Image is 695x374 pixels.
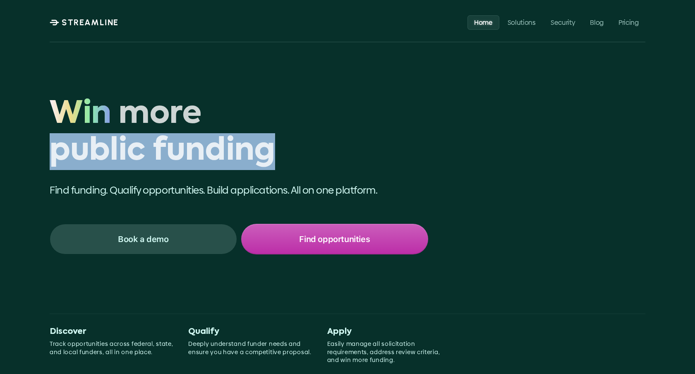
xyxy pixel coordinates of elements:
[50,96,111,133] span: Win
[327,327,453,337] p: Apply
[299,234,370,245] p: Find opportunities
[62,17,119,27] p: STREAMLINE
[118,234,169,245] p: Book a demo
[50,96,428,170] h1: Win more public funding
[474,18,493,26] p: Home
[551,18,575,26] p: Security
[584,15,611,29] a: Blog
[50,327,175,337] p: Discover
[50,183,428,197] p: Find funding. Qualify opportunities. Build applications. All on one platform.
[612,15,645,29] a: Pricing
[508,18,536,26] p: Solutions
[618,18,639,26] p: Pricing
[590,18,604,26] p: Blog
[544,15,582,29] a: Security
[327,340,453,364] p: Easily manage all solicitation requirements, address review criteria, and win more funding.
[50,340,175,356] p: Track opportunities across federal, state, and local funders, all in one place.
[467,15,499,29] a: Home
[188,327,314,337] p: Qualify
[188,340,314,356] p: Deeply understand funder needs and ensure you have a competitive proposal.
[241,224,429,254] a: Find opportunities
[50,224,237,254] a: Book a demo
[50,17,119,27] a: STREAMLINE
